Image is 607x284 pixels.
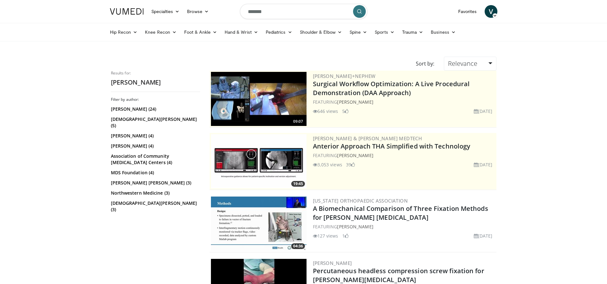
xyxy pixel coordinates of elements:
[342,232,349,239] li: 1
[211,134,307,188] a: 19:45
[474,161,493,168] li: [DATE]
[148,5,184,18] a: Specialties
[111,106,199,112] a: [PERSON_NAME] (24)
[111,200,199,213] a: [DEMOGRAPHIC_DATA][PERSON_NAME] (3)
[291,119,305,124] span: 09:07
[240,4,367,19] input: Search topics, interventions
[313,152,495,159] div: FEATURING
[398,26,427,38] a: Trauma
[106,26,141,38] a: Hip Recon
[313,80,470,97] a: Surgical Workflow Optimization: A Live Procedural Demonstration (DAA Approach)
[180,26,221,38] a: Foot & Ankle
[313,232,338,239] li: 127 views
[313,197,408,204] a: [US_STATE] Orthopaedic Association
[111,78,200,87] h2: [PERSON_NAME]
[337,99,373,105] a: [PERSON_NAME]
[211,72,307,126] a: 09:07
[111,143,199,149] a: [PERSON_NAME] (4)
[221,26,262,38] a: Hand & Wrist
[313,108,338,114] li: 646 views
[454,5,481,18] a: Favorites
[313,223,495,230] div: FEATURING
[313,260,352,266] a: [PERSON_NAME]
[444,57,496,71] a: Relevance
[411,57,439,71] div: Sort by:
[313,161,342,168] li: 3,053 views
[183,5,213,18] a: Browse
[313,204,488,222] a: A Biomechanical Comparison of Three Fixation Methods for [PERSON_NAME] [MEDICAL_DATA]
[313,135,422,142] a: [PERSON_NAME] & [PERSON_NAME] MedTech
[211,134,307,188] img: 06bb1c17-1231-4454-8f12-6191b0b3b81a.300x170_q85_crop-smart_upscale.jpg
[111,116,199,129] a: [DEMOGRAPHIC_DATA][PERSON_NAME] (5)
[111,180,199,186] a: [PERSON_NAME] [PERSON_NAME] (3)
[111,170,199,176] a: MDS Foundation (4)
[291,181,305,187] span: 19:45
[296,26,346,38] a: Shoulder & Elbow
[485,5,497,18] a: V
[111,190,199,196] a: Northwestern Medicine (3)
[141,26,180,38] a: Knee Recon
[371,26,398,38] a: Sports
[474,108,493,114] li: [DATE]
[313,142,471,150] a: Anterior Approach THA Simplified with Technology
[346,161,355,168] li: 39
[427,26,459,38] a: Business
[474,232,493,239] li: [DATE]
[313,99,495,105] div: FEATURING
[111,153,199,166] a: Association of Community [MEDICAL_DATA] Centers (4)
[111,133,199,139] a: [PERSON_NAME] (4)
[262,26,296,38] a: Pediatrics
[313,73,376,79] a: [PERSON_NAME]+Nephew
[337,152,373,158] a: [PERSON_NAME]
[110,8,144,15] img: VuMedi Logo
[346,26,371,38] a: Spine
[211,72,307,126] img: bcfc90b5-8c69-4b20-afee-af4c0acaf118.300x170_q85_crop-smart_upscale.jpg
[111,97,200,102] h3: Filter by author:
[211,197,307,251] a: 04:36
[211,197,307,251] img: f1ed3f9b-ac5f-4253-bceb-401459fc4346.300x170_q85_crop-smart_upscale.jpg
[313,267,484,284] a: Percutaneous headless compression screw fixation for [PERSON_NAME][MEDICAL_DATA]
[342,108,349,114] li: 5
[111,71,200,76] p: Results for:
[448,59,477,68] span: Relevance
[291,243,305,249] span: 04:36
[337,224,373,230] a: [PERSON_NAME]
